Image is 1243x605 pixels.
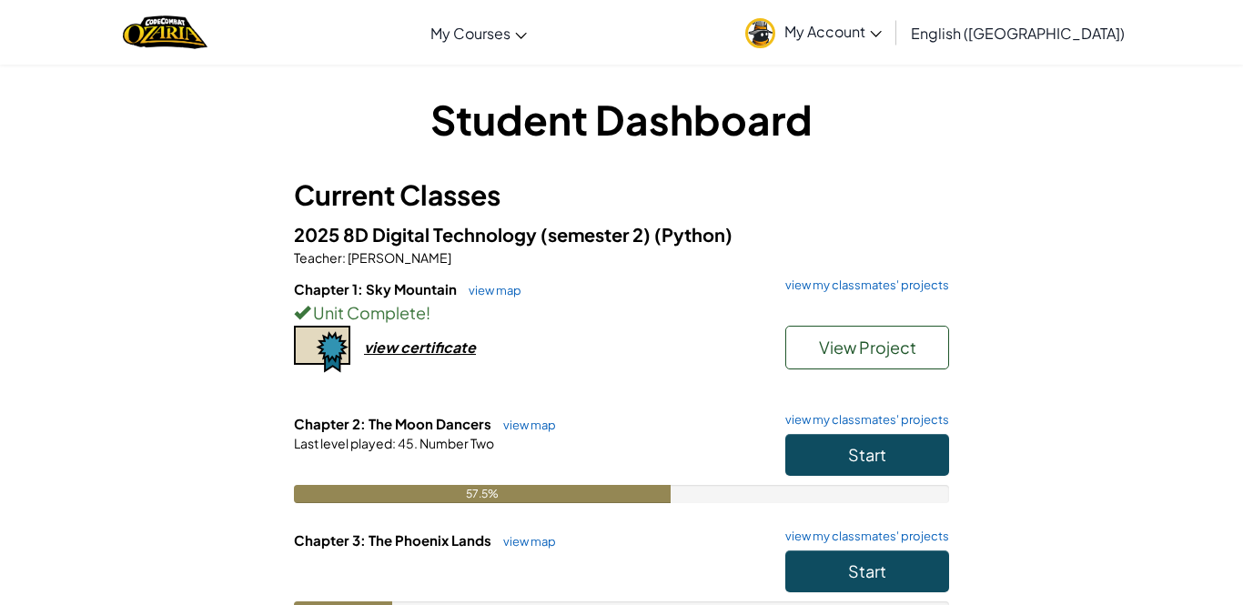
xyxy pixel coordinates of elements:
img: avatar [745,18,775,48]
span: ! [426,302,430,323]
a: view map [494,534,556,549]
a: view my classmates' projects [776,414,949,426]
div: view certificate [364,338,476,357]
span: English ([GEOGRAPHIC_DATA]) [911,24,1125,43]
span: Last level played [294,435,392,451]
button: View Project [785,326,949,369]
span: : [392,435,396,451]
a: view map [494,418,556,432]
span: 45. [396,435,418,451]
a: Ozaria by CodeCombat logo [123,14,207,51]
a: My Courses [421,8,536,57]
img: Home [123,14,207,51]
span: 2025 8D Digital Technology (semester 2) [294,223,654,246]
span: Start [848,560,886,581]
a: view my classmates' projects [776,279,949,291]
a: view certificate [294,338,476,357]
span: My Courses [430,24,510,43]
span: Chapter 2: The Moon Dancers [294,415,494,432]
a: view my classmates' projects [776,530,949,542]
button: Start [785,434,949,476]
span: Start [848,444,886,465]
span: (Python) [654,223,733,246]
span: Chapter 3: The Phoenix Lands [294,531,494,549]
span: Chapter 1: Sky Mountain [294,280,460,297]
img: certificate-icon.png [294,326,350,373]
h1: Student Dashboard [294,91,949,147]
span: Number Two [418,435,494,451]
span: Unit Complete [310,302,426,323]
a: view map [460,283,521,297]
span: [PERSON_NAME] [346,249,451,266]
span: Teacher [294,249,342,266]
div: 57.5% [294,485,671,503]
a: English ([GEOGRAPHIC_DATA]) [902,8,1134,57]
h3: Current Classes [294,175,949,216]
span: My Account [784,22,882,41]
span: View Project [819,337,916,358]
a: My Account [736,4,891,61]
span: : [342,249,346,266]
button: Start [785,550,949,592]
